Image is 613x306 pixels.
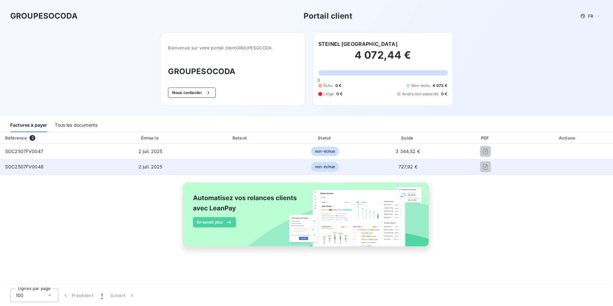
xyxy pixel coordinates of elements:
span: 0 € [335,83,341,89]
span: SOC2507FV0047 [5,149,43,154]
span: non-échue [311,147,339,156]
button: Précédent [58,289,97,302]
div: Statut [284,135,366,141]
span: 3 344,52 € [396,149,420,154]
span: Échu [323,83,333,89]
span: FR [588,13,593,19]
span: 4 072 € [432,83,447,89]
span: 100 [16,292,23,299]
div: Actions [524,135,612,141]
div: Solde [368,135,448,141]
span: Litige [323,91,334,97]
div: PDF [450,135,521,141]
div: Émise le [105,135,196,141]
span: non-échue [311,162,339,172]
span: Avoirs non associés [402,91,439,97]
span: Bienvenue sur votre portail client GROUPESOCODA . [168,45,297,50]
h3: GROUPESOCODA [10,10,78,22]
img: banner [177,179,436,258]
span: 2 [29,135,35,141]
div: Référence [5,135,27,140]
span: 1 [101,292,103,299]
span: Non-échu [411,83,430,89]
span: 2 juil. 2025 [139,164,163,169]
h3: GROUPESOCODA [168,66,297,77]
span: 0 [317,78,320,83]
span: 0 € [336,91,342,97]
button: Suivant [106,289,139,302]
button: Nous contacter [168,88,215,98]
h2: 4 072,44 € [318,49,448,68]
span: 727,92 € [399,164,417,169]
div: Tous les documents [55,119,97,132]
span: 0 € [441,91,447,97]
h6: STEINEL [GEOGRAPHIC_DATA] [318,40,398,48]
span: 2 juil. 2025 [139,149,163,154]
span: SOC2507FV0048 [5,164,44,169]
div: Retard [198,135,282,141]
button: 1 [97,289,106,302]
h3: Portail client [304,10,352,22]
div: Factures à payer [10,119,47,132]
